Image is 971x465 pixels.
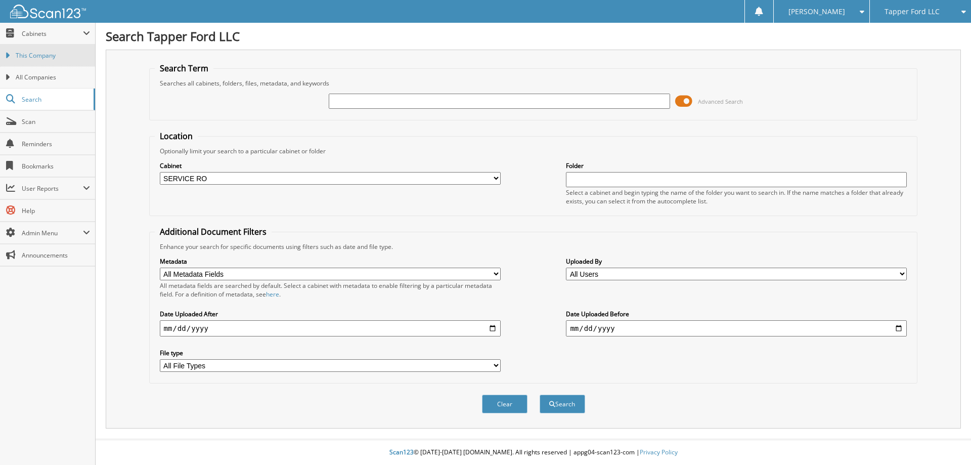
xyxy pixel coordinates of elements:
[640,448,678,456] a: Privacy Policy
[16,51,90,60] span: This Company
[160,310,501,318] label: Date Uploaded After
[22,117,90,126] span: Scan
[155,147,912,155] div: Optionally limit your search to a particular cabinet or folder
[155,242,912,251] div: Enhance your search for specific documents using filters such as date and file type.
[22,229,83,237] span: Admin Menu
[389,448,414,456] span: Scan123
[788,9,845,15] span: [PERSON_NAME]
[160,349,501,357] label: File type
[540,395,585,413] button: Search
[106,28,961,45] h1: Search Tapper Ford LLC
[160,281,501,299] div: All metadata fields are searched by default. Select a cabinet with metadata to enable filtering b...
[96,440,971,465] div: © [DATE]-[DATE] [DOMAIN_NAME]. All rights reserved | appg04-scan123-com |
[16,73,90,82] span: All Companies
[155,63,213,74] legend: Search Term
[698,98,743,105] span: Advanced Search
[160,320,501,336] input: start
[566,320,907,336] input: end
[22,184,83,193] span: User Reports
[22,140,90,148] span: Reminders
[266,290,279,299] a: here
[566,257,907,266] label: Uploaded By
[566,310,907,318] label: Date Uploaded Before
[22,162,90,171] span: Bookmarks
[155,131,198,142] legend: Location
[566,161,907,170] label: Folder
[22,251,90,260] span: Announcements
[482,395,527,413] button: Clear
[22,29,83,38] span: Cabinets
[160,161,501,170] label: Cabinet
[22,95,89,104] span: Search
[10,5,86,18] img: scan123-logo-white.svg
[566,188,907,205] div: Select a cabinet and begin typing the name of the folder you want to search in. If the name match...
[160,257,501,266] label: Metadata
[22,206,90,215] span: Help
[885,9,940,15] span: Tapper Ford LLC
[155,226,272,237] legend: Additional Document Filters
[155,79,912,88] div: Searches all cabinets, folders, files, metadata, and keywords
